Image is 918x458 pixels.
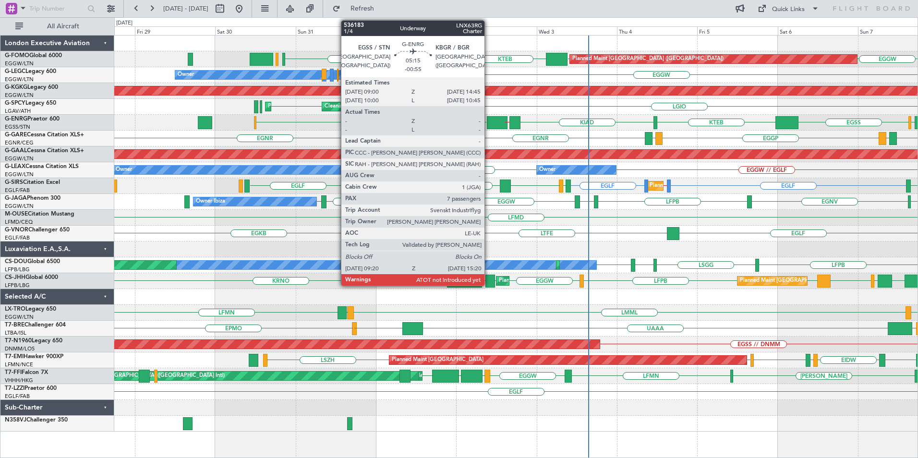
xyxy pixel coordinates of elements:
span: G-VNOR [5,227,28,233]
span: G-SPCY [5,100,25,106]
a: T7-BREChallenger 604 [5,322,66,328]
a: EGGW/LTN [5,76,34,83]
button: All Aircraft [11,19,104,34]
div: Planned Maint [GEOGRAPHIC_DATA] ([GEOGRAPHIC_DATA]) [650,179,801,193]
div: Sat 30 [215,26,295,35]
span: G-JAGA [5,195,27,201]
div: Unplanned Maint [PERSON_NAME] [419,131,506,145]
a: G-GARECessna Citation XLS+ [5,132,84,138]
a: G-FOMOGlobal 6000 [5,53,62,59]
span: G-GAAL [5,148,27,154]
a: G-LEGCLegacy 600 [5,69,56,74]
span: T7-FFI [5,370,22,375]
span: LX-TRO [5,306,25,312]
a: G-KGKGLegacy 600 [5,84,58,90]
a: EGLF/FAB [5,187,30,194]
span: T7-LZZI [5,386,24,391]
div: Fri 5 [697,26,777,35]
span: CS-DOU [5,259,27,265]
div: Planned Maint [GEOGRAPHIC_DATA] ([GEOGRAPHIC_DATA]) [499,274,650,288]
a: T7-FFIFalcon 7X [5,370,48,375]
a: EGSS/STN [5,123,30,131]
div: Sun 31 [296,26,376,35]
a: EGGW/LTN [5,313,34,321]
span: G-KGKG [5,84,27,90]
div: Sat 6 [778,26,858,35]
div: Owner [178,68,194,82]
div: Planned Maint [GEOGRAPHIC_DATA] ([GEOGRAPHIC_DATA]) [559,258,710,272]
span: Refresh [342,5,383,12]
a: CS-DOUGlobal 6500 [5,259,60,265]
div: Fri 29 [135,26,215,35]
div: Owner [539,163,556,177]
span: G-GARE [5,132,27,138]
div: Planned Maint Athens ([PERSON_NAME] Intl) [268,99,378,114]
span: [DATE] - [DATE] [163,4,208,13]
a: EGGW/LTN [5,171,34,178]
span: M-OUSE [5,211,28,217]
span: N358VJ [5,417,26,423]
a: N358VJChallenger 350 [5,417,68,423]
a: EGLF/FAB [5,234,30,241]
a: G-LEAXCessna Citation XLS [5,164,79,169]
a: LFMD/CEQ [5,218,33,226]
a: T7-LZZIPraetor 600 [5,386,57,391]
a: T7-EMIHawker 900XP [5,354,63,360]
a: LX-TROLegacy 650 [5,306,56,312]
div: Wed 3 [537,26,617,35]
a: LFMN/NCE [5,361,33,368]
a: LTBA/ISL [5,329,26,337]
span: G-ENRG [5,116,27,122]
a: T7-N1960Legacy 650 [5,338,62,344]
a: EGGW/LTN [5,92,34,99]
div: [DATE] [116,19,133,27]
div: Planned Maint [GEOGRAPHIC_DATA] [392,353,483,367]
div: Planned Maint [GEOGRAPHIC_DATA] ([GEOGRAPHIC_DATA]) [572,52,724,66]
a: G-GAALCessna Citation XLS+ [5,148,84,154]
a: G-ENRGPraetor 600 [5,116,60,122]
a: CS-JHHGlobal 6000 [5,275,58,280]
a: LFPB/LBG [5,266,30,273]
div: Cleaning [GEOGRAPHIC_DATA] ([PERSON_NAME] Intl) [325,99,460,114]
span: G-SIRS [5,180,23,185]
span: T7-BRE [5,322,24,328]
button: Refresh [328,1,386,16]
span: G-LEAX [5,164,25,169]
div: Planned Maint [GEOGRAPHIC_DATA] ([GEOGRAPHIC_DATA]) [740,274,891,288]
div: Owner [116,163,132,177]
span: G-FOMO [5,53,29,59]
a: G-VNORChallenger 650 [5,227,70,233]
span: CS-JHH [5,275,25,280]
div: Tue 2 [456,26,536,35]
a: G-SPCYLegacy 650 [5,100,56,106]
a: M-OUSECitation Mustang [5,211,74,217]
a: LFPB/LBG [5,282,30,289]
div: Owner Ibiza [196,194,225,209]
a: EGGW/LTN [5,155,34,162]
button: Quick Links [753,1,824,16]
span: All Aircraft [25,23,101,30]
span: T7-EMI [5,354,24,360]
a: VHHH/HKG [5,377,33,384]
a: EGGW/LTN [5,203,34,210]
a: EGGW/LTN [5,60,34,67]
a: EGNR/CEG [5,139,34,146]
div: [DATE] [377,19,394,27]
div: Quick Links [772,5,805,14]
div: Thu 4 [617,26,697,35]
span: T7-N1960 [5,338,32,344]
span: G-LEGC [5,69,25,74]
a: G-SIRSCitation Excel [5,180,60,185]
a: G-JAGAPhenom 300 [5,195,60,201]
input: Trip Number [29,1,85,16]
a: DNMM/LOS [5,345,35,352]
div: Mon 1 [376,26,456,35]
a: LGAV/ATH [5,108,31,115]
a: EGLF/FAB [5,393,30,400]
